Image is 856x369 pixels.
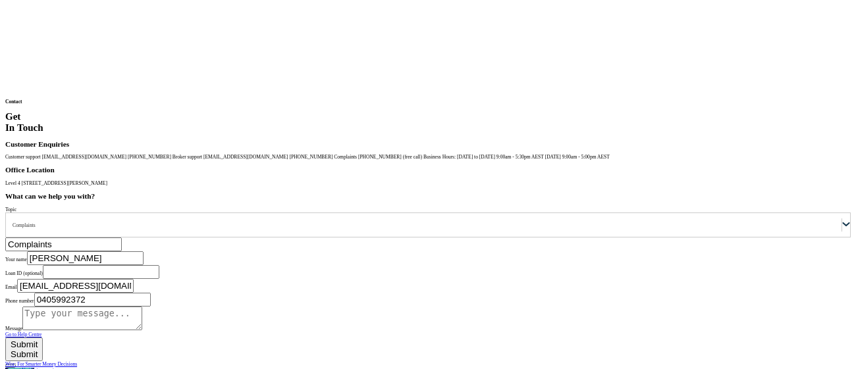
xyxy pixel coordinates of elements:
[5,99,851,105] h4: Contact
[5,140,851,148] h2: Customer Enquiries
[11,349,38,359] div: Submit
[5,192,851,360] form: Contact form
[5,337,43,361] button: Submit
[5,284,17,290] label: Email
[5,207,16,212] label: Topic
[13,222,36,228] div: Complaints
[5,192,851,200] h2: What can we help you with?
[5,332,851,337] a: Go to Help Centre
[5,111,851,134] h1: Get In Touch
[5,111,20,122] div: Get
[5,154,851,160] div: Customer support [EMAIL_ADDRESS][DOMAIN_NAME] [PHONE_NUMBER] Broker support [EMAIL_ADDRESS][DOMAI...
[5,166,851,174] h2: Office Location
[17,122,43,134] div: Touch
[11,339,38,349] div: Submit
[5,270,43,276] label: Loan ID (optional)
[5,326,22,332] label: Message
[5,180,851,186] div: Level 4 [STREET_ADDRESS][PERSON_NAME]
[5,298,34,304] label: Phone number
[5,361,851,367] a: Wisr: For Smarter Money Decisions
[5,257,27,262] label: Your name
[5,122,14,134] div: In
